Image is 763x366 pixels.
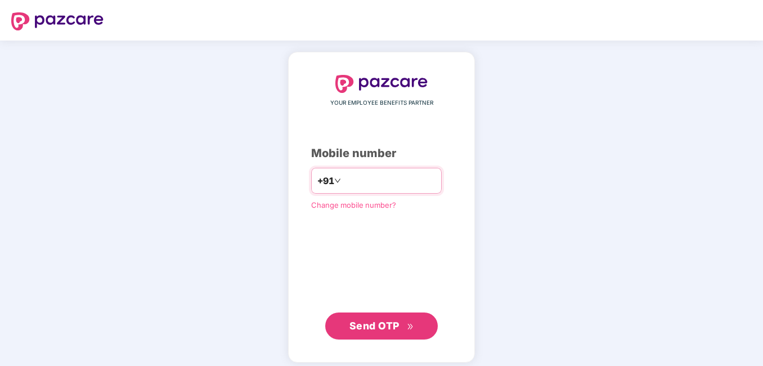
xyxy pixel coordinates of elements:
[335,75,428,93] img: logo
[330,99,433,108] span: YOUR EMPLOYEE BENEFITS PARTNER
[407,323,414,331] span: double-right
[349,320,400,332] span: Send OTP
[325,313,438,340] button: Send OTPdouble-right
[334,177,341,184] span: down
[317,174,334,188] span: +91
[311,145,452,162] div: Mobile number
[311,200,396,209] a: Change mobile number?
[11,12,104,30] img: logo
